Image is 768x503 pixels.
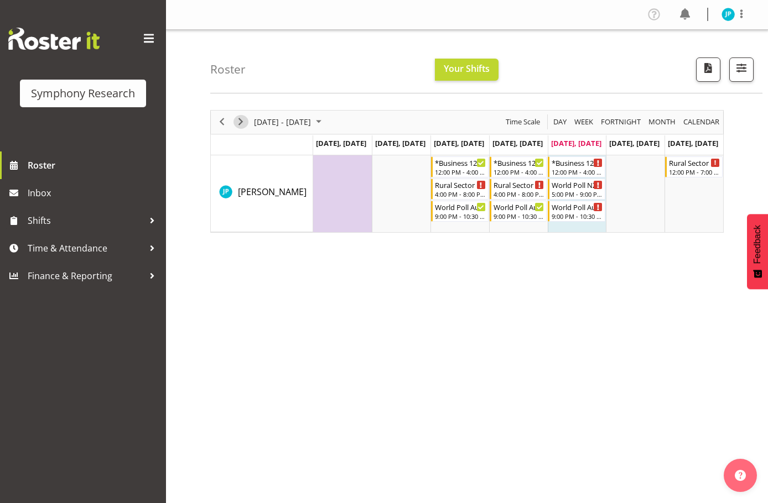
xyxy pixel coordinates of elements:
span: [DATE], [DATE] [316,138,366,148]
button: Month [682,115,722,129]
table: Timeline Week of September 26, 2025 [313,155,723,232]
img: Rosterit website logo [8,28,100,50]
div: Symphony Research [31,85,135,102]
div: Rural Sector 4pm~8pm [494,179,544,190]
div: Rural Sector Weekends [669,157,720,168]
span: Finance & Reporting [28,268,144,284]
div: 12:00 PM - 4:00 PM [435,167,486,176]
button: September 2025 [252,115,326,129]
span: Roster [28,157,160,174]
div: 12:00 PM - 7:00 PM [669,167,720,176]
div: World Poll NZ Weekdays [552,179,603,190]
div: 4:00 PM - 8:00 PM [494,190,544,198]
div: Jake Pringle"s event - *Business 12~4:00pm (mixed shift start times) Begin From Thursday, Septemb... [490,156,547,177]
button: Feedback - Show survey [747,214,768,289]
span: [DATE], [DATE] [434,138,484,148]
button: Previous [215,115,230,129]
button: Time Scale [504,115,542,129]
span: calendar [682,115,720,129]
span: [DATE] - [DATE] [253,115,312,129]
div: 9:00 PM - 10:30 PM [552,212,603,221]
td: Jake Pringle resource [211,155,313,232]
span: [DATE], [DATE] [609,138,660,148]
button: Your Shifts [435,59,499,81]
img: help-xxl-2.png [735,470,746,481]
button: Next [233,115,248,129]
div: September 22 - 28, 2025 [250,111,328,134]
div: Jake Pringle"s event - World Poll Aust Late 9p~10:30p Begin From Friday, September 26, 2025 at 9:... [548,201,605,222]
div: next period [231,111,250,134]
span: Fortnight [600,115,642,129]
button: Timeline Day [552,115,569,129]
div: 5:00 PM - 9:00 PM [552,190,603,198]
span: Time Scale [505,115,541,129]
button: Timeline Month [647,115,678,129]
button: Filter Shifts [729,57,754,82]
div: Jake Pringle"s event - *Business 12~4:00pm (mixed shift start times) Begin From Wednesday, Septem... [431,156,489,177]
a: [PERSON_NAME] [238,185,307,198]
div: Rural Sector 4pm~8pm [435,179,486,190]
div: Jake Pringle"s event - *Business 12~4:00pm (mixed shift start times) Begin From Friday, September... [548,156,605,177]
div: Jake Pringle"s event - World Poll NZ Weekdays Begin From Friday, September 26, 2025 at 5:00:00 PM... [548,179,605,200]
div: World Poll Aust Late 9p~10:30p [435,201,486,212]
span: [PERSON_NAME] [238,186,307,198]
div: 9:00 PM - 10:30 PM [435,212,486,221]
div: Jake Pringle"s event - Rural Sector 4pm~8pm Begin From Thursday, September 25, 2025 at 4:00:00 PM... [490,179,547,200]
div: *Business 12~4:00pm (mixed shift start times) [552,157,603,168]
span: Week [573,115,594,129]
div: previous period [212,111,231,134]
div: 4:00 PM - 8:00 PM [435,190,486,198]
button: Timeline Week [573,115,595,129]
div: 12:00 PM - 4:00 PM [494,167,544,176]
div: Jake Pringle"s event - Rural Sector Weekends Begin From Sunday, September 28, 2025 at 12:00:00 PM... [665,156,723,177]
span: Day [552,115,568,129]
span: [DATE], [DATE] [668,138,718,148]
div: *Business 12~4:00pm (mixed shift start times) [494,157,544,168]
span: Time & Attendance [28,240,144,256]
div: World Poll Aust Late 9p~10:30p [552,201,603,212]
button: Fortnight [599,115,643,129]
span: Your Shifts [444,62,490,75]
span: Shifts [28,212,144,229]
div: Jake Pringle"s event - World Poll Aust Late 9p~10:30p Begin From Thursday, September 25, 2025 at ... [490,201,547,222]
span: [DATE], [DATE] [375,138,425,148]
div: Jake Pringle"s event - World Poll Aust Late 9p~10:30p Begin From Wednesday, September 24, 2025 at... [431,201,489,222]
button: Download a PDF of the roster according to the set date range. [696,57,720,82]
div: Timeline Week of September 26, 2025 [210,110,724,233]
div: 12:00 PM - 4:00 PM [552,167,603,176]
div: *Business 12~4:00pm (mixed shift start times) [435,157,486,168]
img: jake-pringle11873.jpg [722,8,735,21]
span: Month [647,115,677,129]
span: Inbox [28,185,160,201]
div: Jake Pringle"s event - Rural Sector 4pm~8pm Begin From Wednesday, September 24, 2025 at 4:00:00 P... [431,179,489,200]
span: [DATE], [DATE] [551,138,601,148]
span: Feedback [753,225,762,264]
span: [DATE], [DATE] [492,138,543,148]
h4: Roster [210,63,246,76]
div: World Poll Aust Late 9p~10:30p [494,201,544,212]
div: 9:00 PM - 10:30 PM [494,212,544,221]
